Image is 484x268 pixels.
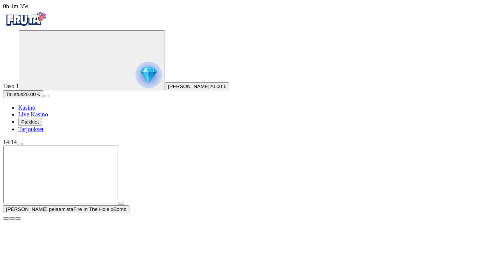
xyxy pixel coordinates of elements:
[6,91,23,97] span: Talletus
[3,10,48,29] img: Fruta
[165,82,229,90] button: [PERSON_NAME]20.00 €
[17,143,23,145] button: menu
[21,119,39,125] span: Palkkiot
[18,111,48,118] a: poker-chip iconLive Kasino
[118,203,124,205] button: play icon
[3,205,129,213] button: [PERSON_NAME] pelaamistaFire In The Hole xBomb
[6,206,73,212] span: [PERSON_NAME] pelaamista
[18,126,44,132] a: gift-inverted iconTarjoukset
[3,90,43,98] button: Talletusplus icon20.00 €
[168,84,210,89] span: [PERSON_NAME]
[43,95,49,97] button: menu
[9,217,15,220] button: chevron-down icon
[3,3,28,9] span: user session time
[3,23,48,30] a: Fruta
[3,146,118,204] iframe: Fire In The Hole xBomb
[73,206,127,212] span: Fire In The Hole xBomb
[210,84,226,89] span: 20.00 €
[18,104,35,111] span: Kasino
[3,83,19,89] span: Taso 1
[3,139,17,145] span: 14:14
[3,217,9,220] button: close icon
[18,126,44,132] span: Tarjoukset
[18,104,35,111] a: diamond iconKasino
[3,10,481,133] nav: Primary
[18,111,48,118] span: Live Kasino
[19,30,165,90] button: reward progress
[135,62,162,88] img: reward progress
[15,217,21,220] button: fullscreen icon
[23,91,40,97] span: 20.00 €
[18,118,42,126] button: reward iconPalkkiot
